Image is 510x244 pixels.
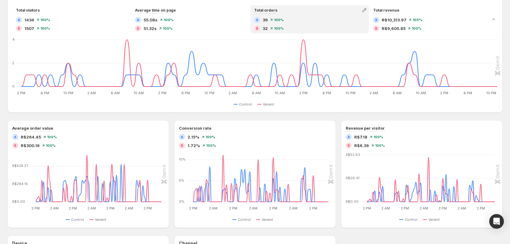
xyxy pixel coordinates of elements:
[12,37,15,42] text: 4
[457,206,466,210] text: 2 AM
[393,91,402,95] text: 6 AM
[373,135,383,139] span: 100 %
[66,216,86,223] button: Control
[274,27,284,30] span: 100 %
[111,91,120,95] text: 6 AM
[486,91,496,95] text: 10 PM
[346,176,359,180] text: R$26.41
[348,135,350,139] h2: A
[275,91,285,95] text: 10 AM
[346,199,359,204] text: R$0.00
[263,25,268,31] span: 32
[269,206,277,210] text: 2 PM
[95,217,106,222] span: Variant
[181,144,183,147] h2: B
[12,125,53,131] h3: Average order value
[348,144,350,147] h2: B
[179,157,186,161] text: 10%
[375,27,377,30] h2: B
[263,102,274,107] span: Variant
[179,178,184,183] text: 5%
[412,27,421,30] span: 100 %
[263,17,268,23] span: 39
[135,8,176,13] span: Average time on page
[239,102,252,107] span: Control
[188,142,200,149] span: 1.72%
[40,18,50,22] span: 100 %
[256,27,258,30] h2: B
[12,164,28,168] text: R$528.27
[354,142,369,149] span: R$6.39
[229,206,237,210] text: 2 PM
[16,8,40,13] span: Total visitors
[46,144,56,147] span: 100 %
[228,91,237,95] text: 2 AM
[17,91,25,95] text: 2 PM
[346,125,385,131] h3: Revenue per visitor
[299,91,308,95] text: 2 PM
[363,206,371,210] text: 2 PM
[18,18,20,22] h2: A
[238,217,251,222] span: Control
[209,206,217,210] text: 2 AM
[24,25,34,31] span: 1507
[71,217,84,222] span: Control
[234,101,254,108] button: Control
[416,91,426,95] text: 10 AM
[14,144,16,147] h2: B
[41,91,49,95] text: 6 PM
[477,206,485,210] text: 2 PM
[464,91,472,95] text: 6 PM
[375,18,377,22] h2: A
[256,18,258,22] h2: A
[204,91,214,95] text: 10 PM
[158,91,166,95] text: 2 PM
[188,134,199,140] span: 2.15%
[189,206,197,210] text: 2 PM
[309,206,318,210] text: 2 PM
[144,17,158,23] span: 55.08s
[381,206,390,210] text: 2 AM
[489,214,504,229] div: Open Intercom Messenger
[12,61,14,65] text: 2
[256,216,275,223] button: Variant
[21,142,40,149] span: R$300.16
[125,206,133,210] text: 2 AM
[69,206,77,210] text: 2 PM
[163,27,173,30] span: 100 %
[252,91,261,95] text: 6 AM
[413,18,422,22] span: 100 %
[206,135,215,139] span: 100 %
[47,135,57,139] span: 100 %
[354,134,367,140] span: R$7.18
[262,217,273,222] span: Variant
[18,27,20,30] h2: B
[133,91,144,95] text: 10 AM
[274,18,284,22] span: 100 %
[12,199,25,204] text: R$0.00
[370,91,378,95] text: 2 AM
[439,206,447,210] text: 2 PM
[50,206,59,210] text: 2 AM
[181,91,190,95] text: 6 PM
[257,101,277,108] button: Variant
[382,17,406,23] span: R$10,313.97
[40,27,50,30] span: 100 %
[375,144,385,147] span: 100 %
[346,153,360,157] text: R$52.83
[254,8,277,13] span: Total orders
[401,206,409,210] text: 2 PM
[12,84,15,88] text: 0
[428,217,440,222] span: Variant
[289,206,297,210] text: 2 AM
[21,134,41,140] span: R$264.45
[137,18,139,22] h2: A
[87,91,96,95] text: 2 AM
[12,182,28,186] text: R$264.14
[345,91,355,95] text: 10 PM
[382,25,406,31] span: R$9,605.85
[440,91,448,95] text: 2 PM
[181,135,183,139] h2: A
[89,216,109,223] button: Variant
[87,206,96,210] text: 2 AM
